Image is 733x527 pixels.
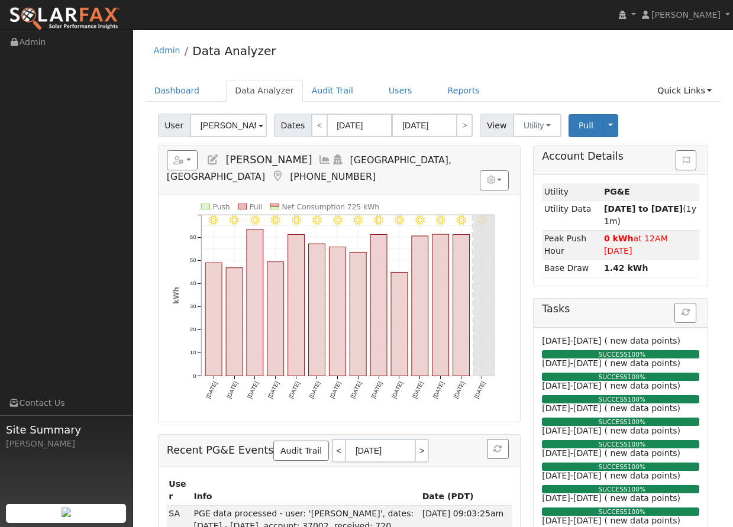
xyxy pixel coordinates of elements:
[436,215,445,225] i: 8/31 - Clear
[312,215,322,225] i: 8/25 - Clear
[542,426,601,435] span: [DATE]-[DATE]
[288,380,301,399] text: [DATE]
[579,121,593,130] span: Pull
[250,215,260,225] i: 8/22 - Clear
[190,114,267,137] input: Select a User
[604,204,683,214] strong: [DATE] to [DATE]
[628,441,645,448] span: 100%
[250,203,263,211] text: Pull
[473,380,487,399] text: [DATE]
[542,358,601,368] span: [DATE]-[DATE]
[604,234,634,243] strong: 0 kWh
[628,396,645,403] span: 100%
[542,516,601,525] span: [DATE]-[DATE]
[432,234,449,376] rect: onclick=""
[370,234,387,376] rect: onclick=""
[349,380,363,399] text: [DATE]
[328,380,342,399] text: [DATE]
[628,373,645,380] span: 100%
[303,80,362,102] a: Audit Trail
[539,507,705,517] div: SUCCESS
[480,114,514,137] span: View
[605,403,680,413] span: ( new data points)
[190,326,196,332] text: 20
[628,351,645,358] span: 100%
[225,154,312,166] span: [PERSON_NAME]
[380,80,421,102] a: Users
[267,380,280,399] text: [DATE]
[158,114,190,137] span: User
[290,171,376,182] span: [PHONE_NUMBER]
[542,183,602,201] td: Utility
[192,44,276,58] a: Data Analyzer
[247,229,263,376] rect: onclick=""
[190,280,196,286] text: 40
[167,476,192,505] th: User
[674,303,696,323] button: Refresh
[311,114,328,137] a: <
[604,187,630,196] strong: ID: 17246849, authorized: 09/03/25
[273,441,328,461] a: Audit Trail
[539,350,705,360] div: SUCCESS
[154,46,180,55] a: Admin
[439,80,489,102] a: Reports
[539,463,705,472] div: SUCCESS
[274,114,312,137] span: Dates
[651,10,721,20] span: [PERSON_NAME]
[457,215,466,225] i: 9/01 - Clear
[146,80,209,102] a: Dashboard
[246,380,260,399] text: [DATE]
[542,493,601,503] span: [DATE]-[DATE]
[308,380,321,399] text: [DATE]
[374,215,383,225] i: 8/28 - Clear
[420,476,512,505] th: Date (PDT)
[206,154,219,166] a: Edit User (36647)
[542,150,699,163] h5: Account Details
[676,150,696,170] button: Issue History
[605,471,680,480] span: ( new data points)
[309,244,325,376] rect: onclick=""
[628,486,645,493] span: 100%
[539,418,705,427] div: SUCCESS
[605,426,680,435] span: ( new data points)
[209,215,218,225] i: 8/20 - Clear
[6,438,127,450] div: [PERSON_NAME]
[62,507,71,517] img: retrieve
[226,268,243,376] rect: onclick=""
[329,247,345,376] rect: onclick=""
[412,236,428,376] rect: onclick=""
[542,403,601,413] span: [DATE]-[DATE]
[192,476,420,505] th: Info
[628,508,645,515] span: 100%
[395,215,404,225] i: 8/29 - Clear
[318,154,331,166] a: Multi-Series Graph
[226,80,303,102] a: Data Analyzer
[539,440,705,450] div: SUCCESS
[271,170,284,182] a: Map
[230,215,239,225] i: 8/21 - MostlyClear
[542,230,602,260] td: Peak Push Hour
[628,418,645,425] span: 100%
[539,485,705,494] div: SUCCESS
[190,303,196,309] text: 30
[542,448,601,458] span: [DATE]-[DATE]
[604,204,696,226] span: (1y 1m)
[605,381,680,390] span: ( new data points)
[271,215,280,225] i: 8/23 - Clear
[487,439,509,459] button: Refresh
[539,395,705,405] div: SUCCESS
[333,215,343,225] i: 8/26 - Clear
[542,471,601,480] span: [DATE]-[DATE]
[648,80,721,102] a: Quick Links
[353,215,363,225] i: 8/27 - Clear
[605,336,680,345] span: ( new data points)
[6,422,127,438] span: Site Summary
[453,380,466,399] text: [DATE]
[331,154,344,166] a: Login As (last Never)
[542,201,602,230] td: Utility Data
[605,448,680,458] span: ( new data points)
[604,263,648,273] strong: 1.42 kWh
[205,380,218,399] text: [DATE]
[288,234,305,376] rect: onclick=""
[411,380,425,399] text: [DATE]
